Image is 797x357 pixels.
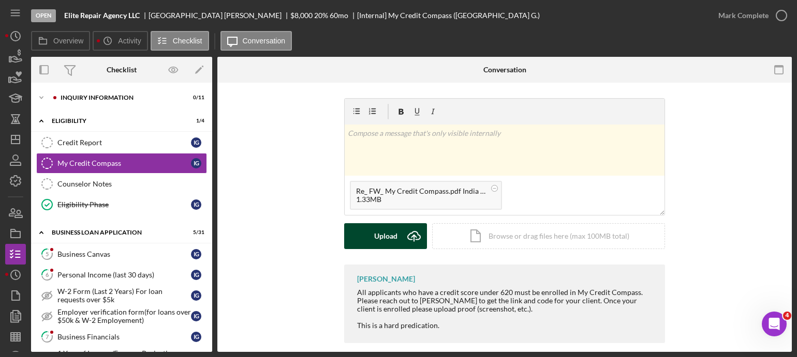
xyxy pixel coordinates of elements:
div: Business Canvas [57,250,191,258]
div: 1 / 4 [186,118,204,124]
div: Re_ FW_ My Credit Compass.pdf India [PERSON_NAME] mcc.pdf [356,187,485,195]
div: I G [191,249,201,259]
div: Counselor Notes [57,180,206,188]
label: Checklist [173,37,202,45]
div: INQUIRY INFORMATION [61,95,179,101]
div: Business Financials [57,333,191,341]
button: Checklist [151,31,209,51]
div: Open [31,9,56,22]
div: I G [191,137,201,148]
tspan: 5 [46,251,49,257]
tspan: 6 [46,271,49,278]
tspan: 7 [46,333,49,340]
a: 7Business FinancialsIG [36,327,207,347]
div: 1.33MB [356,195,485,204]
button: Upload [344,223,427,249]
div: I G [191,199,201,210]
div: Checklist [107,66,137,74]
a: Counselor Notes [36,174,207,194]
div: My Credit Compass [57,159,191,167]
div: Eligibility Phase [57,200,191,209]
iframe: Intercom live chat [762,312,787,336]
div: Mark Complete [718,5,769,26]
div: ELIGIBILITY [52,118,179,124]
div: All applicants who have a credit score under 620 must be enrolled in My Credit Compass. Please re... [357,288,655,313]
div: I G [191,290,201,301]
div: 60 mo [330,11,348,20]
div: 5 / 31 [186,229,204,236]
div: Personal Income (last 30 days) [57,271,191,279]
button: Conversation [220,31,292,51]
a: My Credit CompassIG [36,153,207,174]
div: [PERSON_NAME] [357,275,415,283]
div: I G [191,158,201,168]
a: Eligibility PhaseIG [36,194,207,215]
div: Upload [374,223,397,249]
div: W-2 Form (Last 2 Years) For loan requests over $5k [57,287,191,304]
div: This is a hard predication. [357,321,655,330]
a: 5Business CanvasIG [36,244,207,265]
button: Activity [93,31,147,51]
div: BUSINESS LOAN APPLICATION [52,229,179,236]
span: $8,000 [290,11,313,20]
b: Elite Repair Agency LLC [64,11,140,20]
button: Mark Complete [708,5,792,26]
div: I G [191,311,201,321]
a: 6Personal Income (last 30 days)IG [36,265,207,285]
label: Overview [53,37,83,45]
label: Conversation [243,37,286,45]
div: Employer verification form(for loans over $50k & W-2 Employement) [57,308,191,324]
a: Credit ReportIG [36,132,207,153]
a: W-2 Form (Last 2 Years) For loan requests over $5kIG [36,285,207,306]
div: [GEOGRAPHIC_DATA] [PERSON_NAME] [149,11,290,20]
div: 0 / 11 [186,95,204,101]
div: I G [191,270,201,280]
span: 4 [783,312,791,320]
div: 20 % [314,11,328,20]
a: Employer verification form(for loans over $50k & W-2 Employement)IG [36,306,207,327]
label: Activity [118,37,141,45]
button: Overview [31,31,90,51]
div: [Internal] My Credit Compass ([GEOGRAPHIC_DATA] G.) [357,11,540,20]
div: Credit Report [57,138,191,147]
div: I G [191,332,201,342]
div: Conversation [483,66,526,74]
